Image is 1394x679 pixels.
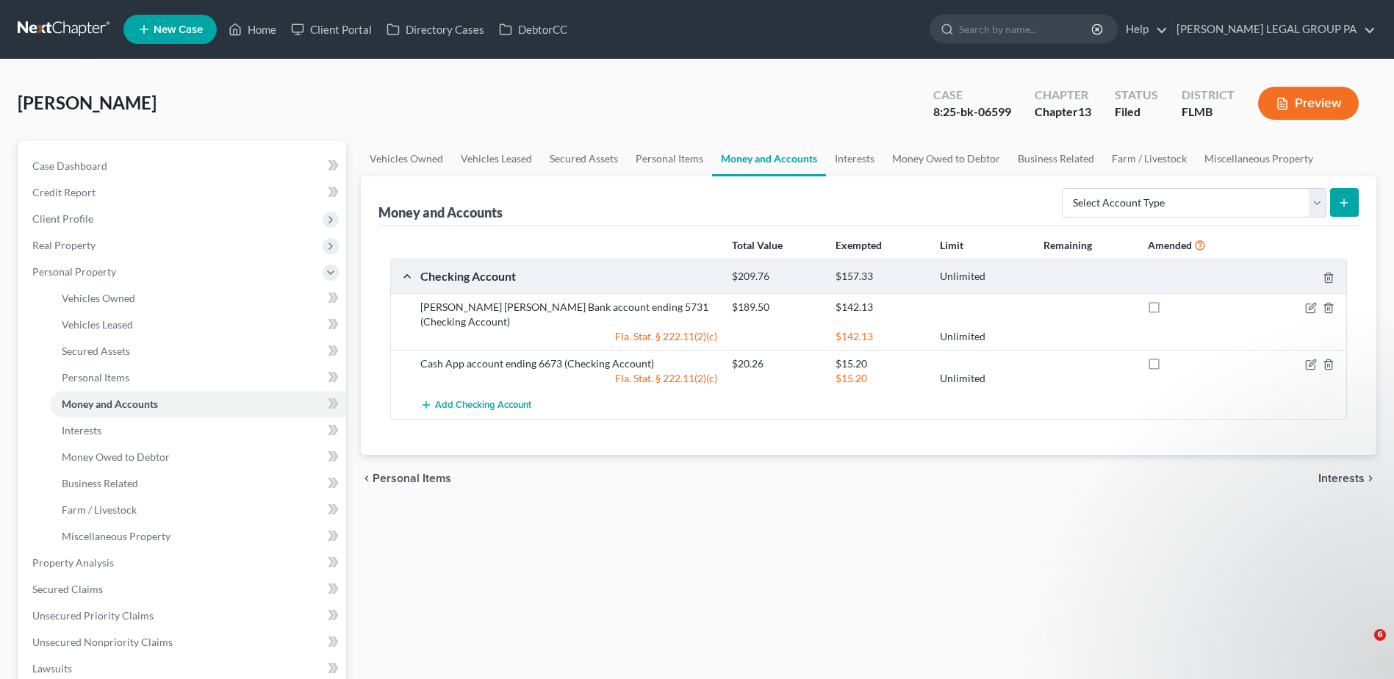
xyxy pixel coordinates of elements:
strong: Total Value [732,239,783,251]
a: Business Related [50,470,346,497]
span: Miscellaneous Property [62,530,170,542]
span: Personal Property [32,265,116,278]
a: Secured Assets [50,338,346,364]
div: 8:25-bk-06599 [933,104,1011,121]
span: Farm / Livestock [62,503,137,516]
strong: Limit [940,239,963,251]
a: Business Related [1009,141,1103,176]
strong: Exempted [836,239,882,251]
a: Money and Accounts [50,391,346,417]
div: FLMB [1182,104,1235,121]
span: Secured Assets [62,345,130,357]
div: Unlimited [933,270,1036,284]
a: Directory Cases [379,16,492,43]
span: Vehicles Owned [62,292,135,304]
a: Case Dashboard [21,153,346,179]
button: Preview [1258,87,1359,120]
button: chevron_left Personal Items [361,473,451,484]
span: [PERSON_NAME] [18,92,157,113]
div: Chapter [1035,87,1091,104]
a: Vehicles Leased [50,312,346,338]
span: Property Analysis [32,556,114,569]
div: Filed [1115,104,1158,121]
a: Interests [50,417,346,444]
div: Cash App account ending 6673 (Checking Account) [413,356,725,371]
a: Vehicles Leased [452,141,541,176]
button: Add Checking Account [420,392,531,419]
span: Lawsuits [32,662,72,675]
span: Unsecured Nonpriority Claims [32,636,173,648]
span: Vehicles Leased [62,318,133,331]
div: Fla. Stat. § 222.11(2)(c) [413,371,725,386]
span: Interests [62,424,101,436]
a: Secured Claims [21,576,346,603]
div: Status [1115,87,1158,104]
div: Case [933,87,1011,104]
span: Client Profile [32,212,93,225]
a: Unsecured Nonpriority Claims [21,629,346,655]
a: DebtorCC [492,16,575,43]
a: Vehicles Owned [361,141,452,176]
a: Help [1118,16,1168,43]
div: Chapter [1035,104,1091,121]
a: [PERSON_NAME] LEGAL GROUP PA [1169,16,1376,43]
span: New Case [154,24,203,35]
span: Real Property [32,239,96,251]
div: $15.20 [828,371,932,386]
a: Money and Accounts [712,141,826,176]
div: $189.50 [725,300,828,315]
a: Home [221,16,284,43]
a: Money Owed to Debtor [50,444,346,470]
a: Farm / Livestock [1103,141,1196,176]
div: [PERSON_NAME] [PERSON_NAME] Bank account ending 5731 (Checking Account) [413,300,725,329]
span: Unsecured Priority Claims [32,609,154,622]
a: Secured Assets [541,141,627,176]
a: Miscellaneous Property [50,523,346,550]
a: Miscellaneous Property [1196,141,1322,176]
a: Credit Report [21,179,346,206]
a: Farm / Livestock [50,497,346,523]
span: Personal Items [373,473,451,484]
span: Money and Accounts [62,398,158,410]
div: $209.76 [725,270,828,284]
strong: Remaining [1043,239,1092,251]
a: Personal Items [50,364,346,391]
a: Personal Items [627,141,712,176]
div: Money and Accounts [378,204,503,221]
a: Interests [826,141,883,176]
div: $142.13 [828,300,932,315]
strong: Amended [1148,239,1192,251]
div: Fla. Stat. § 222.11(2)(c) [413,329,725,344]
span: Case Dashboard [32,159,107,172]
span: Personal Items [62,371,129,384]
div: District [1182,87,1235,104]
span: Business Related [62,477,138,489]
a: Property Analysis [21,550,346,576]
input: Search by name... [959,15,1093,43]
a: Money Owed to Debtor [883,141,1009,176]
div: Unlimited [933,371,1036,386]
a: Vehicles Owned [50,285,346,312]
span: Money Owed to Debtor [62,450,170,463]
a: Client Portal [284,16,379,43]
div: Unlimited [933,329,1036,344]
div: $15.20 [828,356,932,371]
span: 13 [1078,104,1091,118]
span: 6 [1374,629,1386,641]
a: Unsecured Priority Claims [21,603,346,629]
i: chevron_left [361,473,373,484]
iframe: Intercom live chat [1344,629,1379,664]
span: Credit Report [32,186,96,198]
span: Secured Claims [32,583,103,595]
div: Checking Account [413,268,725,284]
div: $157.33 [828,270,932,284]
div: $20.26 [725,356,828,371]
div: $142.13 [828,329,932,344]
span: Add Checking Account [435,400,531,412]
